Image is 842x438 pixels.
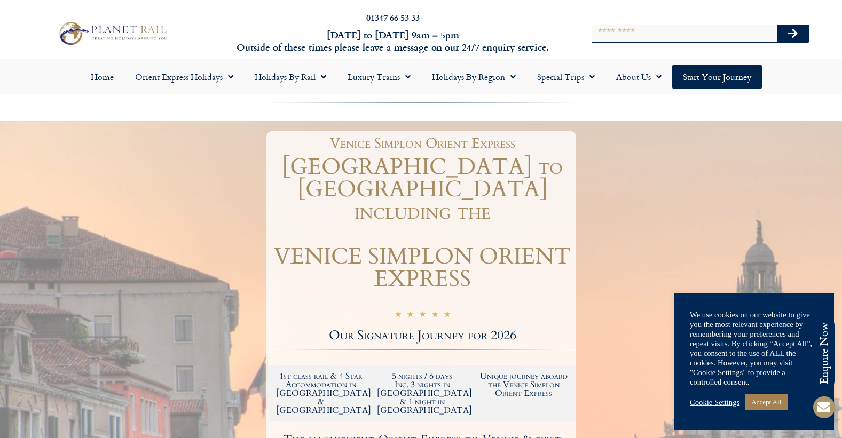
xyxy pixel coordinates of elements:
[690,310,818,387] div: We use cookies on our website to give you the most relevant experience by remembering your prefer...
[419,309,426,322] i: ☆
[377,372,468,415] h2: 5 nights / 6 days Inc. 3 nights in [GEOGRAPHIC_DATA] & 1 night in [GEOGRAPHIC_DATA]
[276,372,367,415] h2: 1st class rail & 4 Star Accommodation in [GEOGRAPHIC_DATA] & [GEOGRAPHIC_DATA]
[395,308,451,322] div: 5/5
[54,19,170,47] img: Planet Rail Train Holidays Logo
[274,137,571,150] h1: Venice Simplon Orient Express
[478,372,569,397] h2: Unique journey aboard the Venice Simplon Orient Express
[269,329,576,342] h2: Our Signature Journey for 2026
[444,309,451,322] i: ☆
[605,65,672,89] a: About Us
[269,156,576,290] h1: [GEOGRAPHIC_DATA] to [GEOGRAPHIC_DATA] including the VENICE SIMPLON ORIENT EXPRESS
[5,65,837,89] nav: Menu
[395,309,402,322] i: ☆
[124,65,244,89] a: Orient Express Holidays
[366,11,420,23] a: 01347 66 53 33
[777,25,808,42] button: Search
[672,65,762,89] a: Start your Journey
[227,29,559,54] h6: [DATE] to [DATE] 9am – 5pm Outside of these times please leave a message on our 24/7 enquiry serv...
[337,65,421,89] a: Luxury Trains
[690,397,739,407] a: Cookie Settings
[431,309,438,322] i: ☆
[745,394,788,410] a: Accept All
[421,65,526,89] a: Holidays by Region
[244,65,337,89] a: Holidays by Rail
[526,65,605,89] a: Special Trips
[407,309,414,322] i: ☆
[80,65,124,89] a: Home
